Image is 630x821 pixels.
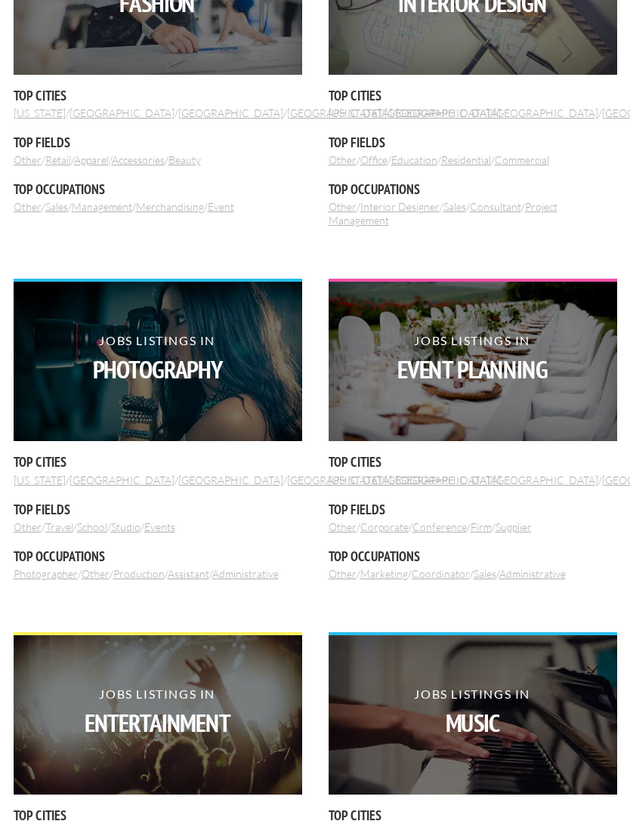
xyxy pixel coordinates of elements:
[14,632,302,795] a: Jobs Listings inEntertainment
[144,520,175,533] a: Events
[384,474,489,486] a: [GEOGRAPHIC_DATA]
[470,200,521,213] a: Consultant
[208,200,234,213] a: Event
[329,153,357,166] a: Other
[471,520,492,533] a: Firm
[329,180,617,199] h5: Top Occupations
[14,279,302,580] div: / / / / / / / / / / / /
[69,474,174,486] a: [GEOGRAPHIC_DATA]
[178,106,283,119] a: [GEOGRAPHIC_DATA]
[111,520,141,533] a: Studio
[329,133,617,152] h5: Top Fields
[360,567,408,580] a: Marketing
[499,567,566,580] a: Administrative
[329,567,357,580] a: Other
[45,153,71,166] a: Retail
[69,106,174,119] a: [GEOGRAPHIC_DATA]
[496,520,532,533] a: Supplier
[328,688,616,735] h2: Jobs Listings in
[329,635,617,795] img: hands playing a piano
[14,180,302,199] h5: Top Occupations
[329,282,617,442] img: event planning photo of long white table with white chairs and place settings
[329,106,381,119] a: [US_STATE]
[82,567,110,580] a: Other
[328,710,616,735] strong: Music
[360,153,388,166] a: Office
[14,133,302,152] h5: Top Fields
[287,106,392,119] a: [GEOGRAPHIC_DATA]
[14,86,302,105] h5: Top Cities
[14,282,302,442] img: tan girl with dark hair holding a large camera and taking a picture
[493,106,598,119] a: [GEOGRAPHIC_DATA]
[168,567,209,580] a: Assistant
[13,710,301,735] strong: Entertainment
[329,520,357,533] a: Other
[45,520,73,533] a: Travel
[13,335,301,381] h2: Jobs Listings in
[178,474,283,486] a: [GEOGRAPHIC_DATA]
[14,200,42,213] a: Other
[14,279,302,441] a: Jobs Listings inPhotography
[287,474,392,486] a: [GEOGRAPHIC_DATA]
[443,200,466,213] a: Sales
[329,279,617,580] div: / / / / / / / / / / / /
[329,474,381,486] a: [US_STATE]
[329,500,617,519] h5: Top Fields
[212,567,279,580] a: Administrative
[14,153,42,166] a: Other
[168,153,201,166] a: Beauty
[14,106,66,119] a: [US_STATE]
[329,200,557,227] a: Project Management
[113,567,165,580] a: Production
[112,153,165,166] a: Accessories
[74,153,109,166] a: Apparel
[328,356,616,381] strong: Event Planning
[77,520,107,533] a: School
[328,335,616,381] h2: Jobs Listings in
[493,474,598,486] a: [GEOGRAPHIC_DATA]
[474,567,496,580] a: Sales
[329,547,617,566] h5: Top Occupations
[412,520,467,533] a: Conference
[14,635,302,795] img: photo looking at a lighted stage during a concert
[14,474,66,486] a: [US_STATE]
[360,200,440,213] a: Interior Designer
[441,153,491,166] a: Residential
[329,452,617,471] h5: Top Cities
[14,520,42,533] a: Other
[13,688,301,735] h2: Jobs Listings in
[329,279,617,441] a: Jobs Listings inEvent Planning
[14,547,302,566] h5: Top Occupations
[495,153,549,166] a: Commercial
[14,567,78,580] a: Photographer
[14,452,302,471] h5: Top Cities
[136,200,204,213] a: Merchandising
[360,520,409,533] a: Corporate
[72,200,132,213] a: Management
[384,106,489,119] a: [GEOGRAPHIC_DATA]
[329,200,357,213] a: Other
[45,200,68,213] a: Sales
[329,86,617,105] h5: Top Cities
[14,500,302,519] h5: Top Fields
[391,153,437,166] a: Education
[13,356,301,381] strong: Photography
[329,632,617,795] a: Jobs Listings inMusic
[412,567,470,580] a: Coordinator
